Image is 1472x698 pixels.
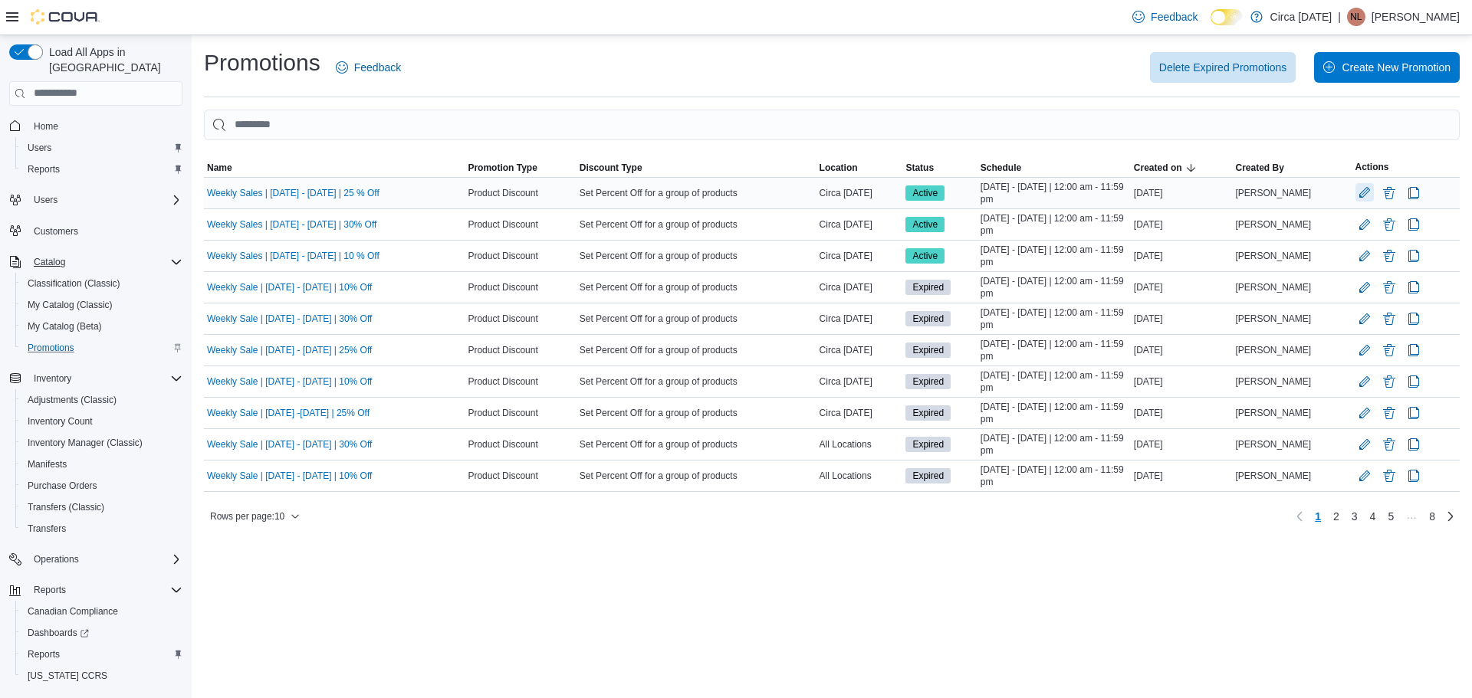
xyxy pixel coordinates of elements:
span: Active [905,217,945,232]
span: Inventory [34,372,71,385]
span: [DATE] - [DATE] | 12:00 am - 11:59 pm [981,432,1128,457]
span: 5 [1388,509,1394,524]
span: Classification (Classic) [21,274,182,293]
button: Clone Promotion [1405,404,1423,422]
button: Promotions [15,337,189,359]
span: Location [820,162,858,174]
button: Delete Promotion [1380,404,1398,422]
span: [DATE] - [DATE] | 12:00 am - 11:59 pm [981,369,1128,394]
button: Promotion Type [465,159,576,177]
a: Dashboards [15,622,189,644]
span: All Locations [820,470,872,482]
a: Manifests [21,455,73,474]
button: Transfers (Classic) [15,496,189,518]
a: Transfers (Classic) [21,498,110,516]
a: Canadian Compliance [21,602,124,621]
span: Reports [21,645,182,664]
span: [PERSON_NAME] [1235,250,1311,262]
span: Manifests [28,458,67,470]
a: Inventory Manager (Classic) [21,434,149,452]
div: [DATE] [1131,310,1233,328]
span: Product Discount [468,438,537,451]
span: Active [905,248,945,264]
button: Classification (Classic) [15,273,189,294]
span: Transfers (Classic) [28,501,104,513]
a: Users [21,139,58,157]
span: 8 [1429,509,1435,524]
div: Set Percent Off for a group of products [577,247,816,265]
button: Reports [15,644,189,665]
span: Rows per page : 10 [210,510,284,523]
span: Purchase Orders [21,477,182,495]
span: Transfers [28,523,66,535]
span: Expired [905,437,951,452]
span: Product Discount [468,407,537,419]
span: Discount Type [580,162,642,174]
span: Customers [34,225,78,238]
span: Product Discount [468,375,537,388]
button: Home [3,115,189,137]
div: Set Percent Off for a group of products [577,310,816,328]
a: Classification (Classic) [21,274,127,293]
div: Set Percent Off for a group of products [577,467,816,485]
button: Page 1 of 8 [1309,504,1327,529]
span: [PERSON_NAME] [1235,218,1311,231]
a: Feedback [1126,2,1204,32]
div: Set Percent Off for a group of products [577,215,816,234]
button: Name [204,159,465,177]
span: [DATE] - [DATE] | 12:00 am - 11:59 pm [981,244,1128,268]
a: Dashboards [21,624,95,642]
span: [DATE] - [DATE] | 12:00 am - 11:59 pm [981,338,1128,362]
button: Users [15,137,189,159]
span: Home [28,116,182,136]
span: Dashboards [21,624,182,642]
button: Delete Promotion [1380,435,1398,454]
span: [PERSON_NAME] [1235,281,1311,293]
button: Catalog [28,253,71,271]
span: Expired [912,312,944,326]
span: Schedule [981,162,1021,174]
a: Weekly Sale | [DATE] - [DATE] | 30% Off [207,313,372,325]
div: [DATE] [1131,467,1233,485]
a: Weekly Sale | [DATE] - [DATE] | 25% Off [207,344,372,356]
button: Clone Promotion [1405,435,1423,454]
div: Set Percent Off for a group of products [577,184,816,202]
span: NL [1350,8,1362,26]
span: Circa [DATE] [820,375,872,388]
button: Delete Promotion [1380,372,1398,391]
span: Circa [DATE] [820,313,872,325]
span: Inventory Manager (Classic) [21,434,182,452]
div: Natasha Livermore [1347,8,1365,26]
span: 1 [1315,509,1321,524]
button: Clone Promotion [1405,467,1423,485]
a: Next page [1441,507,1460,526]
button: Created By [1232,159,1352,177]
span: Delete Expired Promotions [1159,60,1287,75]
span: Product Discount [468,250,537,262]
button: Clone Promotion [1405,310,1423,328]
span: Created By [1235,162,1283,174]
a: [US_STATE] CCRS [21,667,113,685]
span: My Catalog (Beta) [28,320,102,333]
button: Clone Promotion [1405,341,1423,359]
span: Canadian Compliance [21,602,182,621]
a: Weekly Sales | [DATE] - [DATE] | 30% Off [207,218,376,231]
span: Product Discount [468,344,537,356]
span: Circa [DATE] [820,218,872,231]
span: Status [905,162,934,174]
span: Product Discount [468,187,537,199]
span: [PERSON_NAME] [1235,407,1311,419]
span: Inventory Count [21,412,182,431]
span: Create New Promotion [1342,60,1451,75]
a: Page 8 of 8 [1423,504,1441,529]
button: Users [3,189,189,211]
span: Dark Mode [1211,25,1211,26]
span: Active [905,185,945,201]
button: Discount Type [577,159,816,177]
ul: Pagination for table: [1309,504,1441,529]
span: [DATE] - [DATE] | 12:00 am - 11:59 pm [981,306,1128,331]
button: Clone Promotion [1405,215,1423,234]
span: Product Discount [468,313,537,325]
a: Weekly Sales | [DATE] - [DATE] | 10 % Off [207,250,379,262]
span: My Catalog (Classic) [21,296,182,314]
